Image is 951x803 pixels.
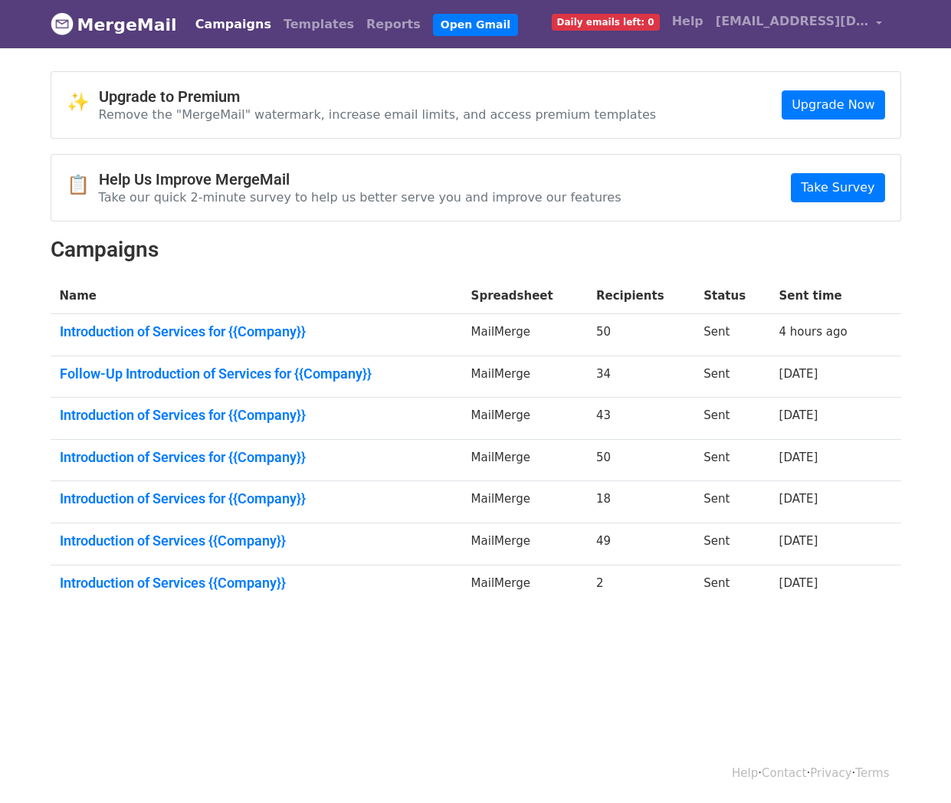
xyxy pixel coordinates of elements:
td: MailMerge [462,439,587,481]
span: 📋 [67,174,99,196]
th: Recipients [587,278,694,314]
span: [EMAIL_ADDRESS][DOMAIN_NAME] [716,12,869,31]
a: Help [666,6,710,37]
td: 50 [587,439,694,481]
td: MailMerge [462,523,587,565]
td: MailMerge [462,314,587,356]
th: Spreadsheet [462,278,587,314]
a: Privacy [810,766,851,780]
a: Daily emails left: 0 [546,6,666,37]
a: Follow-Up Introduction of Services for {{Company}} [60,365,453,382]
img: MergeMail logo [51,12,74,35]
td: 34 [587,356,694,398]
p: Remove the "MergeMail" watermark, increase email limits, and access premium templates [99,107,657,123]
td: MailMerge [462,565,587,606]
a: MergeMail [51,8,177,41]
a: Templates [277,9,360,40]
td: MailMerge [462,481,587,523]
p: Take our quick 2-minute survey to help us better serve you and improve our features [99,189,621,205]
a: [DATE] [779,367,818,381]
a: Contact [762,766,806,780]
h2: Campaigns [51,237,901,263]
h4: Help Us Improve MergeMail [99,170,621,188]
a: [DATE] [779,534,818,548]
a: Help [732,766,758,780]
a: 4 hours ago [779,325,848,339]
a: Terms [855,766,889,780]
a: Introduction of Services for {{Company}} [60,449,453,466]
a: Take Survey [791,173,884,202]
td: 50 [587,314,694,356]
a: [DATE] [779,576,818,590]
span: Daily emails left: 0 [552,14,660,31]
a: Introduction of Services {{Company}} [60,533,453,549]
td: Sent [694,314,769,356]
a: Upgrade Now [782,90,884,120]
a: Introduction of Services for {{Company}} [60,490,453,507]
td: Sent [694,398,769,440]
td: Sent [694,565,769,606]
a: Campaigns [189,9,277,40]
a: Introduction of Services for {{Company}} [60,323,453,340]
th: Sent time [770,278,878,314]
a: Introduction of Services for {{Company}} [60,407,453,424]
a: [EMAIL_ADDRESS][DOMAIN_NAME] [710,6,889,42]
td: Sent [694,439,769,481]
a: [DATE] [779,451,818,464]
td: 2 [587,565,694,606]
td: MailMerge [462,398,587,440]
a: [DATE] [779,408,818,422]
a: [DATE] [779,492,818,506]
th: Name [51,278,462,314]
a: Open Gmail [433,14,518,36]
td: 49 [587,523,694,565]
a: Reports [360,9,427,40]
h4: Upgrade to Premium [99,87,657,106]
td: 43 [587,398,694,440]
td: MailMerge [462,356,587,398]
td: 18 [587,481,694,523]
th: Status [694,278,769,314]
td: Sent [694,356,769,398]
a: Introduction of Services {{Company}} [60,575,453,592]
td: Sent [694,523,769,565]
span: ✨ [67,91,99,113]
td: Sent [694,481,769,523]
